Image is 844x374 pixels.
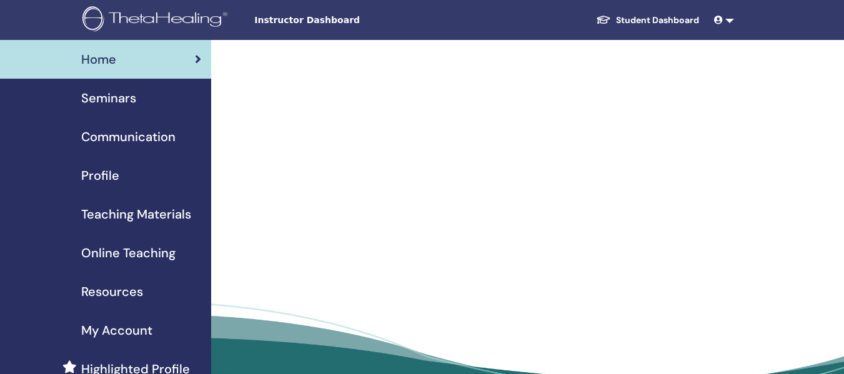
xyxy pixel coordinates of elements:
[81,127,176,146] span: Communication
[81,244,176,262] span: Online Teaching
[586,9,709,32] a: Student Dashboard
[596,14,611,25] img: graduation-cap-white.svg
[81,166,119,185] span: Profile
[254,14,442,27] span: Instructor Dashboard
[81,50,116,69] span: Home
[81,205,191,224] span: Teaching Materials
[81,321,152,340] span: My Account
[82,6,232,34] img: logo.png
[81,282,143,301] span: Resources
[81,89,136,107] span: Seminars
